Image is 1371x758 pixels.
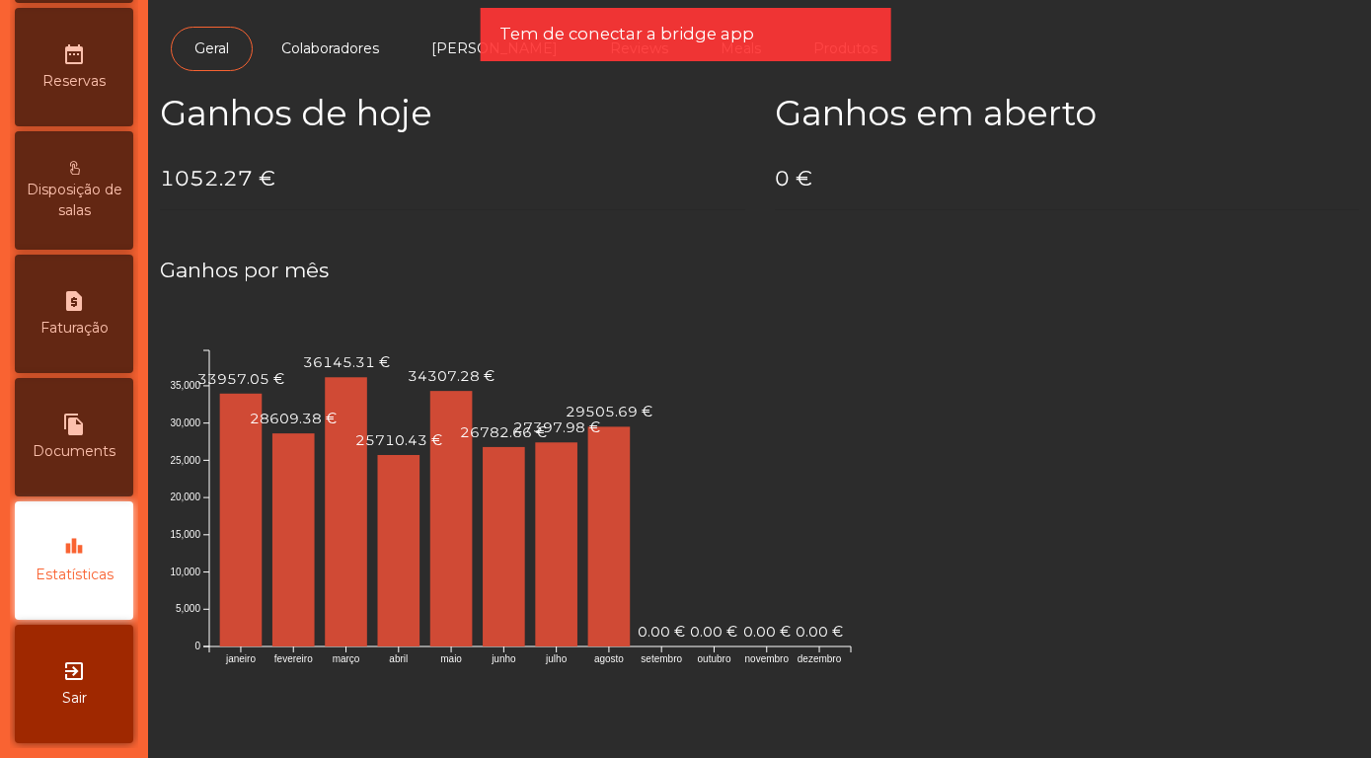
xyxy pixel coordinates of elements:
[62,688,87,709] span: Sair
[20,180,128,221] span: Disposição de salas
[690,623,737,641] text: 0.00 €
[638,623,685,641] text: 0.00 €
[408,27,581,71] a: [PERSON_NAME]
[62,536,86,560] i: leaderboard
[743,623,791,641] text: 0.00 €
[176,603,200,614] text: 5,000
[798,653,842,664] text: dezembro
[775,93,1360,134] h2: Ganhos em aberto
[62,659,86,683] i: exit_to_app
[566,403,652,420] text: 29505.69 €
[408,367,495,385] text: 34307.28 €
[62,413,86,436] i: file_copy
[160,256,1359,285] h4: Ganhos por mês
[170,380,200,391] text: 35,000
[40,318,109,339] span: Faturação
[745,653,790,664] text: novembro
[303,353,390,371] text: 36145.31 €
[460,423,547,441] text: 26782.66 €
[36,565,114,585] span: Estatísticas
[545,653,568,664] text: julho
[171,27,253,71] a: Geral
[355,431,442,449] text: 25710.43 €
[796,623,843,641] text: 0.00 €
[513,418,600,436] text: 27397.98 €
[62,289,86,313] i: request_page
[160,164,745,193] h4: 1052.27 €
[594,653,624,664] text: agosto
[170,417,200,428] text: 30,000
[440,653,462,664] text: maio
[170,492,200,502] text: 20,000
[33,441,115,462] span: Documents
[197,370,284,388] text: 33957.05 €
[170,567,200,577] text: 10,000
[499,22,754,46] span: Tem de conectar a bridge app
[258,27,403,71] a: Colaboradores
[274,653,313,664] text: fevereiro
[491,653,516,664] text: junho
[333,653,360,664] text: março
[62,42,86,66] i: date_range
[641,653,682,664] text: setembro
[389,653,408,664] text: abril
[698,653,731,664] text: outubro
[775,164,1360,193] h4: 0 €
[42,71,106,92] span: Reservas
[170,454,200,465] text: 25,000
[194,641,200,651] text: 0
[160,93,745,134] h2: Ganhos de hoje
[250,410,337,427] text: 28609.38 €
[225,653,256,664] text: janeiro
[170,529,200,540] text: 15,000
